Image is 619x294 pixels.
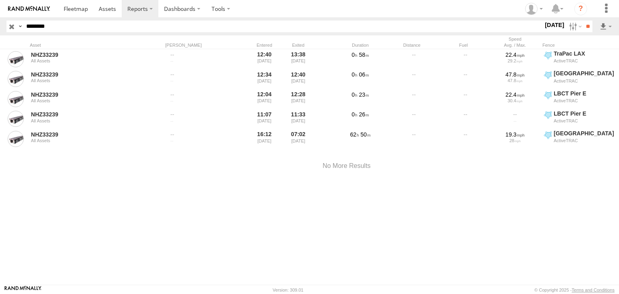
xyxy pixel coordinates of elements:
[31,51,141,58] a: NHZ33239
[249,110,280,128] div: 11:07 [DATE]
[283,50,314,68] div: 13:38 [DATE]
[249,70,280,88] div: 12:34 [DATE]
[31,71,141,78] a: NHZ33239
[31,78,141,83] div: All Assets
[492,71,538,78] div: 47.8
[492,131,538,138] div: 19.3
[350,131,359,138] span: 62
[249,42,280,48] div: Entered
[439,42,488,48] div: Fuel
[249,90,280,108] div: 12:04 [DATE]
[543,21,566,29] label: [DATE]
[283,70,314,88] div: 12:40 [DATE]
[566,21,583,32] label: Search Filter Options
[492,98,538,103] div: 30.4
[165,42,246,48] div: [PERSON_NAME]
[359,91,369,98] span: 23
[574,2,587,15] i: ?
[492,58,538,63] div: 29.2
[31,131,141,138] a: NHZ33239
[599,21,613,32] label: Export results as...
[361,131,371,138] span: 50
[31,118,141,123] div: All Assets
[352,71,357,78] span: 0
[31,111,141,118] a: NHZ33239
[283,110,314,128] div: 11:33 [DATE]
[572,288,615,292] a: Terms and Conditions
[31,138,141,143] div: All Assets
[273,288,303,292] div: Version: 309.01
[31,98,141,103] div: All Assets
[388,42,436,48] div: Distance
[336,42,384,48] div: Duration
[17,21,23,32] label: Search Query
[283,42,314,48] div: Exited
[352,52,357,58] span: 0
[8,6,50,12] img: rand-logo.svg
[359,52,369,58] span: 58
[249,50,280,68] div: 12:40 [DATE]
[492,138,538,143] div: 28
[492,51,538,58] div: 22.4
[31,58,141,63] div: All Assets
[31,91,141,98] a: NHZ33239
[352,91,357,98] span: 0
[4,286,42,294] a: Visit our Website
[249,130,280,148] div: 16:12 [DATE]
[522,3,546,15] div: Zulema McIntosch
[359,71,369,78] span: 06
[283,90,314,108] div: 12:28 [DATE]
[492,91,538,98] div: 22.4
[283,130,314,148] div: 07:02 [DATE]
[492,78,538,83] div: 47.8
[352,111,357,118] span: 0
[30,42,143,48] div: Asset
[534,288,615,292] div: © Copyright 2025 -
[359,111,369,118] span: 26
